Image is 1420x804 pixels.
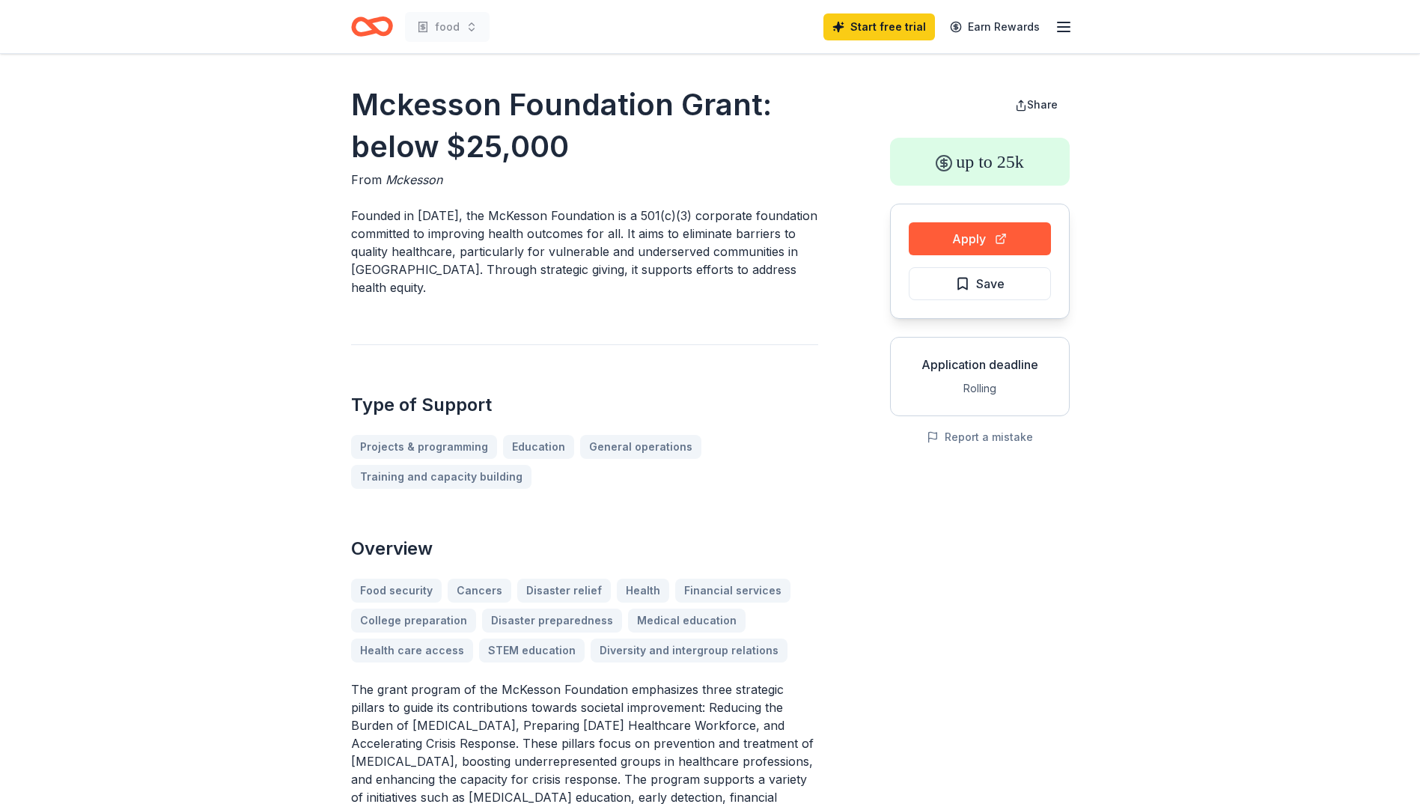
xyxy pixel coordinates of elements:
[435,18,460,36] span: food
[405,12,490,42] button: food
[580,435,701,459] a: General operations
[903,356,1057,374] div: Application deadline
[1027,98,1058,111] span: Share
[351,207,818,296] p: Founded in [DATE], the McKesson Foundation is a 501(c)(3) corporate foundation committed to impro...
[823,13,935,40] a: Start free trial
[351,9,393,44] a: Home
[890,138,1070,186] div: up to 25k
[351,537,818,561] h2: Overview
[351,435,497,459] a: Projects & programming
[941,13,1049,40] a: Earn Rewards
[503,435,574,459] a: Education
[903,380,1057,398] div: Rolling
[909,267,1051,300] button: Save
[1003,90,1070,120] button: Share
[351,84,818,168] h1: Mckesson Foundation Grant: below $25,000
[976,274,1005,293] span: Save
[351,393,818,417] h2: Type of Support
[927,428,1033,446] button: Report a mistake
[351,171,818,189] div: From
[386,172,442,187] span: Mckesson
[909,222,1051,255] button: Apply
[351,465,531,489] a: Training and capacity building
